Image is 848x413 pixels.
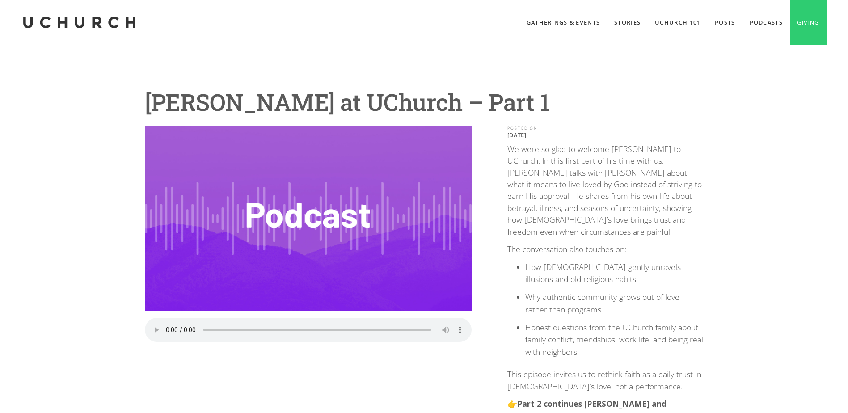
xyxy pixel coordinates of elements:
[507,126,704,131] div: POSTED ON
[525,321,704,358] li: Honest questions from the UChurch family about family conflict, friendships, work life, and being...
[507,368,704,392] p: This episode invites us to rethink faith as a daily trust in [DEMOGRAPHIC_DATA]’s love, not a per...
[145,318,472,342] audio: Your browser does not support the audio element.
[507,131,704,139] p: [DATE]
[525,291,704,316] li: Why authentic community grows out of love rather than programs.
[145,126,472,310] img: Wayne Jacobsen at UChurch – Part 1
[145,89,704,115] h1: [PERSON_NAME] at UChurch – Part 1
[507,243,704,255] p: The conversation also touches on:
[507,143,704,237] p: We were so glad to welcome [PERSON_NAME] to UChurch. In this first part of his time with us, [PER...
[525,261,704,286] li: How [DEMOGRAPHIC_DATA] gently unravels illusions and old religious habits.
